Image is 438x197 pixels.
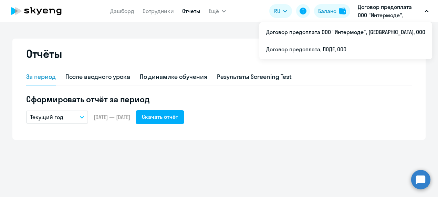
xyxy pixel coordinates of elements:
a: Отчеты [182,8,200,14]
button: Текущий год [26,111,88,124]
span: RU [274,7,280,15]
button: Скачать отчёт [136,110,184,124]
button: Договор предоплата ООО "Интермоде", [GEOGRAPHIC_DATA], ООО [354,3,432,19]
p: Текущий год [30,113,63,121]
a: Сотрудники [143,8,174,14]
span: [DATE] — [DATE] [94,113,130,121]
h5: Сформировать отчёт за период [26,94,412,105]
span: Ещё [209,7,219,15]
button: Балансbalance [314,4,350,18]
div: По динамике обучения [140,72,207,81]
ul: Ещё [259,22,432,59]
div: Скачать отчёт [142,113,178,121]
a: Дашборд [110,8,134,14]
button: RU [269,4,292,18]
h2: Отчёты [26,47,62,61]
button: Ещё [209,4,226,18]
p: Договор предоплата ООО "Интермоде", [GEOGRAPHIC_DATA], ООО [358,3,422,19]
div: Баланс [318,7,336,15]
div: За период [26,72,56,81]
div: Результаты Screening Test [217,72,292,81]
img: balance [339,8,346,14]
div: После вводного урока [65,72,130,81]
